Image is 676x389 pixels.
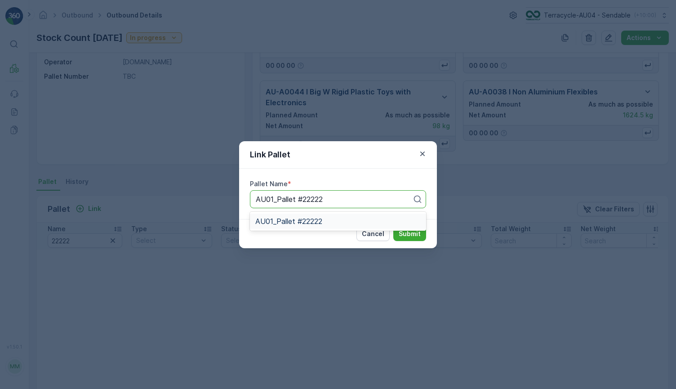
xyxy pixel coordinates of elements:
p: Link Pallet [250,148,290,161]
p: Cancel [362,229,384,238]
button: Cancel [356,227,390,241]
label: Pallet Name [250,180,288,188]
button: Submit [393,227,426,241]
span: AU01_Pallet #22222 [255,217,322,225]
p: Submit [399,229,421,238]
